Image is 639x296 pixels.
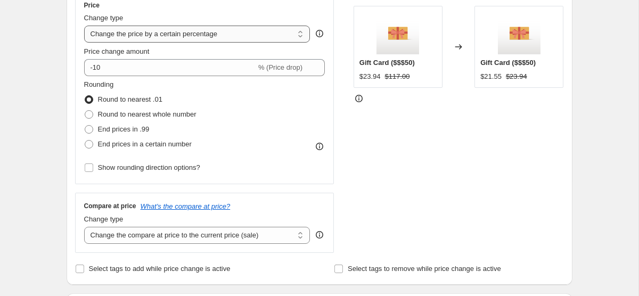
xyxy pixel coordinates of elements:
span: Rounding [84,80,114,88]
span: Show rounding direction options? [98,163,200,171]
h3: Price [84,1,100,10]
img: gift_card_80x.png [376,12,419,54]
span: Price change amount [84,47,150,55]
span: Round to nearest whole number [98,110,196,118]
input: -15 [84,59,256,76]
div: $23.94 [359,71,381,82]
span: Round to nearest .01 [98,95,162,103]
div: help [314,229,325,240]
span: Gift Card ($$$50) [480,59,536,67]
span: End prices in .99 [98,125,150,133]
span: Change type [84,215,124,223]
span: End prices in a certain number [98,140,192,148]
img: gift_card_80x.png [498,12,540,54]
span: % (Price drop) [258,63,302,71]
span: Gift Card ($$$50) [359,59,415,67]
span: Select tags to remove while price change is active [348,265,501,273]
span: Change type [84,14,124,22]
div: $21.55 [480,71,502,82]
div: help [314,28,325,39]
button: What's the compare at price? [141,202,231,210]
h3: Compare at price [84,202,136,210]
span: Select tags to add while price change is active [89,265,231,273]
strike: $23.94 [506,71,527,82]
strike: $117.00 [385,71,410,82]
